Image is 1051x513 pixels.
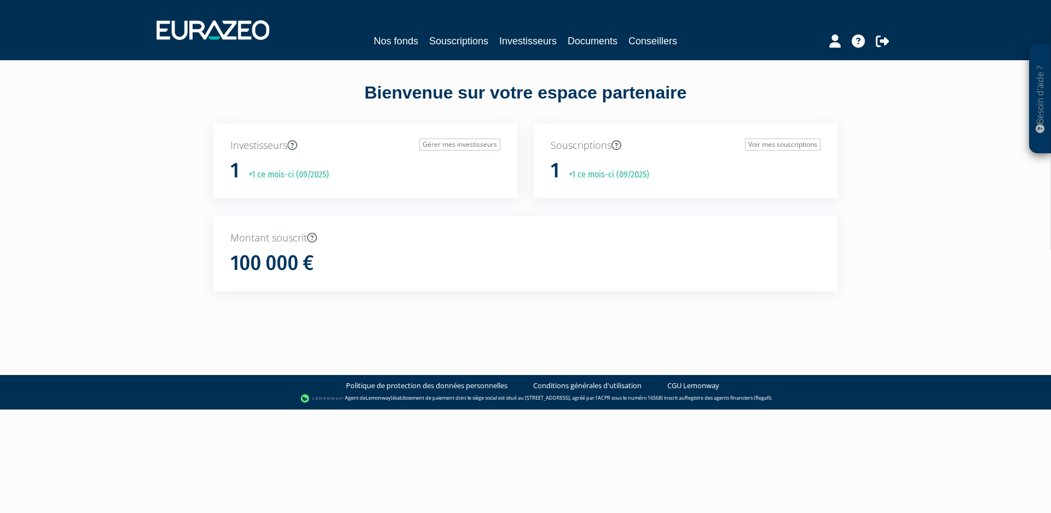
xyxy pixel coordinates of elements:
p: Montant souscrit [230,231,821,245]
a: Voir mes souscriptions [745,139,821,151]
div: Bienvenue sur votre espace partenaire [205,80,846,123]
img: 1732889491-logotype_eurazeo_blanc_rvb.png [157,20,269,40]
a: CGU Lemonway [667,381,719,391]
a: Nos fonds [374,33,418,49]
a: Registre des agents financiers (Regafi) [685,394,771,401]
h1: 100 000 € [230,252,314,275]
a: Politique de protection des données personnelles [346,381,507,391]
a: Documents [568,33,617,49]
p: Investisseurs [230,139,500,153]
a: Investisseurs [499,33,557,49]
p: +1 ce mois-ci (09/2025) [561,169,649,181]
div: - Agent de (établissement de paiement dont le siège social est situé au [STREET_ADDRESS], agréé p... [11,393,1040,404]
a: Lemonway [366,394,391,401]
a: Conseillers [628,33,677,49]
img: logo-lemonway.png [301,393,343,404]
h1: 1 [230,159,239,182]
p: Besoin d'aide ? [1034,50,1047,148]
p: Souscriptions [551,139,821,153]
a: Gérer mes investisseurs [419,139,500,151]
p: +1 ce mois-ci (09/2025) [241,169,329,181]
h1: 1 [551,159,559,182]
a: Souscriptions [429,33,488,49]
a: Conditions générales d'utilisation [533,381,642,391]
